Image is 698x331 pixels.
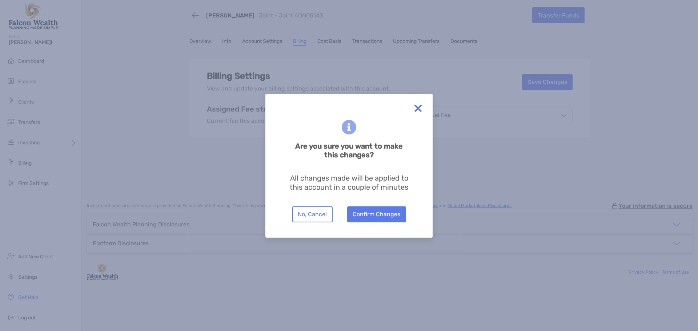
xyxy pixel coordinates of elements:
[292,206,333,222] button: No, Cancel
[342,120,356,134] img: blue information icon
[288,142,410,159] h6: Are you sure you want to make this changes?
[411,101,425,116] img: close modal icon
[288,174,410,192] p: All changes made will be applied to this account in a couple of minutes
[347,206,406,222] button: Confirm Changes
